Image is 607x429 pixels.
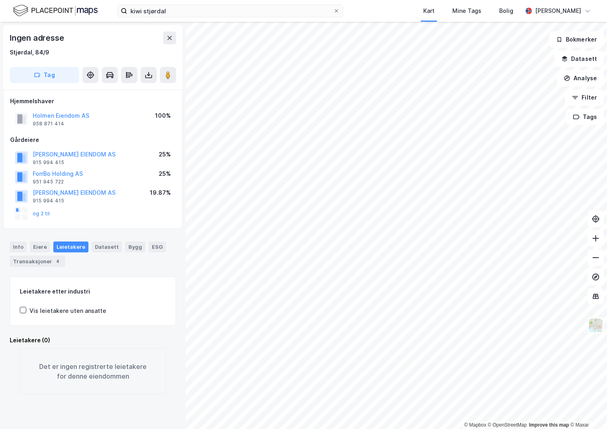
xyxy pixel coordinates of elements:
div: Eiere [30,242,50,252]
div: Gårdeiere [10,135,176,145]
button: Tag [10,67,79,83]
div: 958 871 414 [33,121,64,127]
div: Info [10,242,27,252]
div: Transaksjoner [10,256,65,267]
div: Stjørdal, 84/9 [10,48,49,57]
button: Tags [566,109,604,125]
div: Leietakere etter industri [20,287,166,296]
div: Kart [423,6,435,16]
div: Bolig [499,6,513,16]
div: 25% [159,150,171,159]
div: Det er ingen registrerte leietakere for denne eiendommen [19,348,166,394]
div: 25% [159,169,171,179]
div: 19.87% [150,188,171,198]
div: Leietakere [53,242,88,252]
iframe: Chat Widget [567,390,607,429]
div: 915 994 415 [33,198,64,204]
a: Mapbox [464,422,486,428]
div: [PERSON_NAME] [535,6,581,16]
button: Datasett [554,51,604,67]
div: Ingen adresse [10,31,65,44]
img: logo.f888ab2527a4732fd821a326f86c7f29.svg [13,4,98,18]
div: Mine Tags [452,6,481,16]
div: Leietakere (0) [10,335,176,345]
div: 951 945 722 [33,179,64,185]
button: Analyse [557,70,604,86]
div: Hjemmelshaver [10,96,176,106]
div: 915 994 415 [33,159,64,166]
div: Bygg [125,242,145,252]
button: Bokmerker [549,31,604,48]
img: Z [588,318,603,333]
input: Søk på adresse, matrikkel, gårdeiere, leietakere eller personer [127,5,333,17]
a: Improve this map [529,422,569,428]
div: ESG [149,242,166,252]
div: 4 [54,257,62,265]
div: Vis leietakere uten ansatte [29,306,106,316]
button: Filter [565,90,604,106]
div: Datasett [92,242,122,252]
div: 100% [155,111,171,121]
a: OpenStreetMap [488,422,527,428]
